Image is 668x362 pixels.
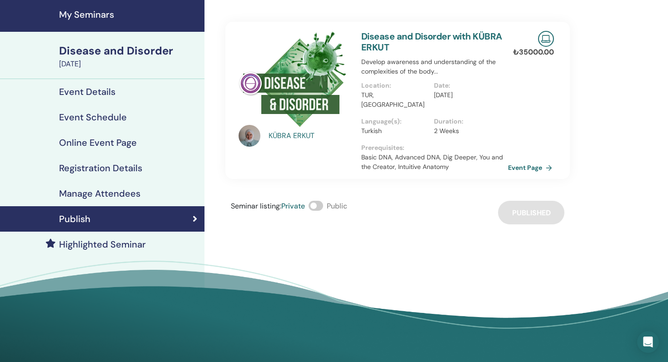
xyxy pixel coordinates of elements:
h4: Event Schedule [59,112,127,123]
p: 2 Weeks [434,126,501,136]
h4: Online Event Page [59,137,137,148]
h4: Registration Details [59,163,142,174]
p: Duration : [434,117,501,126]
span: Public [327,201,347,211]
p: Turkish [361,126,429,136]
span: Private [281,201,305,211]
img: Disease and Disorder [239,31,347,128]
a: Disease and Disorder[DATE] [54,43,204,69]
div: Open Intercom Messenger [637,331,659,353]
h4: Publish [59,213,90,224]
h4: Highlighted Seminar [59,239,146,250]
a: Disease and Disorder with KÜBRA ERKUT [361,30,502,53]
div: Disease and Disorder [59,43,199,59]
p: Language(s) : [361,117,429,126]
h4: My Seminars [59,9,199,20]
h4: Manage Attendees [59,188,140,199]
a: Event Page [508,161,556,174]
p: ₺ 35000.00 [513,47,554,58]
a: KÜBRA ERKUT [269,130,353,141]
img: default.jpg [239,125,260,147]
p: Date : [434,81,501,90]
p: Basic DNA, Advanced DNA, Dig Deeper, You and the Creator, Intuitive Anatomy [361,153,507,172]
div: [DATE] [59,59,199,69]
p: Develop awareness and understanding of the complexities of the body... [361,57,507,76]
span: Seminar listing : [231,201,281,211]
p: Prerequisites : [361,143,507,153]
img: Live Online Seminar [538,31,554,47]
p: [DATE] [434,90,501,100]
h4: Event Details [59,86,115,97]
p: TUR, [GEOGRAPHIC_DATA] [361,90,429,109]
p: Location : [361,81,429,90]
